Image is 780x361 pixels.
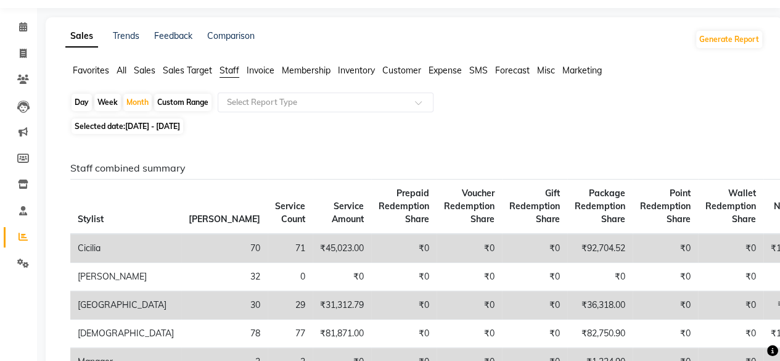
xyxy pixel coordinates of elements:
td: ₹0 [437,320,502,348]
td: ₹0 [567,263,633,291]
td: [PERSON_NAME] [70,263,181,291]
span: Staff [220,65,239,76]
span: Selected date: [72,118,183,134]
div: Custom Range [154,94,211,111]
span: Invoice [247,65,274,76]
td: ₹0 [371,263,437,291]
span: Membership [282,65,330,76]
td: 0 [268,263,313,291]
span: Package Redemption Share [575,188,625,225]
td: 29 [268,291,313,320]
span: Sales [134,65,155,76]
td: ₹0 [633,291,698,320]
span: Marketing [562,65,602,76]
td: ₹0 [698,234,763,263]
span: Expense [429,65,462,76]
td: ₹0 [502,291,567,320]
td: [GEOGRAPHIC_DATA] [70,291,181,320]
span: Gift Redemption Share [509,188,560,225]
td: ₹31,312.79 [313,291,371,320]
span: Customer [382,65,421,76]
td: 70 [181,234,268,263]
td: 71 [268,234,313,263]
span: Stylist [78,214,104,225]
span: Prepaid Redemption Share [379,188,429,225]
a: Comparison [207,30,255,41]
span: Forecast [495,65,530,76]
td: ₹0 [698,263,763,291]
td: 32 [181,263,268,291]
div: Week [94,94,121,111]
div: Month [123,94,152,111]
span: [DATE] - [DATE] [125,122,180,131]
td: ₹82,750.90 [567,320,633,348]
td: ₹92,704.52 [567,234,633,263]
td: 77 [268,320,313,348]
span: Inventory [338,65,375,76]
td: ₹0 [502,234,567,263]
td: ₹0 [371,291,437,320]
td: ₹36,318.00 [567,291,633,320]
td: ₹0 [371,234,437,263]
td: ₹0 [698,320,763,348]
span: Wallet Redemption Share [705,188,756,225]
td: ₹0 [633,320,698,348]
td: ₹45,023.00 [313,234,371,263]
button: Generate Report [696,31,762,48]
span: Voucher Redemption Share [444,188,495,225]
td: ₹0 [633,234,698,263]
span: Service Count [275,201,305,225]
td: 78 [181,320,268,348]
td: ₹81,871.00 [313,320,371,348]
span: Sales Target [163,65,212,76]
td: ₹0 [313,263,371,291]
td: ₹0 [698,291,763,320]
td: ₹0 [437,263,502,291]
span: Misc [537,65,555,76]
td: ₹0 [371,320,437,348]
span: All [117,65,126,76]
div: Day [72,94,92,111]
td: ₹0 [633,263,698,291]
td: ₹0 [502,263,567,291]
a: Sales [65,25,98,48]
td: ₹0 [437,234,502,263]
span: Point Redemption Share [640,188,691,225]
td: ₹0 [502,320,567,348]
td: ₹0 [437,291,502,320]
a: Feedback [154,30,192,41]
a: Trends [113,30,139,41]
span: Favorites [73,65,109,76]
span: Service Amount [332,201,364,225]
td: Cicilia [70,234,181,263]
td: 30 [181,291,268,320]
td: [DEMOGRAPHIC_DATA] [70,320,181,348]
span: [PERSON_NAME] [189,214,260,225]
span: SMS [469,65,488,76]
h6: Staff combined summary [70,162,753,174]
